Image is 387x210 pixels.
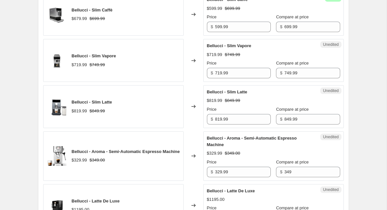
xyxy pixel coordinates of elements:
[90,158,105,162] span: $349.00
[72,199,120,203] span: Bellucci - Latte De Luxe
[211,70,213,75] span: $
[323,187,339,192] span: Unedited
[47,146,66,166] img: bellucci-aroma-semi-automatic-espresso-machine-336029_80x.jpg
[207,43,251,48] span: Bellucci - Slim Vapore
[72,8,113,12] span: Bellucci - Slim Caffè
[72,62,87,67] span: $719.99
[207,98,222,103] span: $819.99
[47,5,66,24] img: bellucci-slim-caffe-226960_80x.jpg
[323,88,339,93] span: Unedited
[207,197,225,202] span: $1195.00
[47,51,66,70] img: bellucci-slim-vapore-727083_80x.jpg
[207,89,248,94] span: Bellucci - Slim Latte
[207,6,222,11] span: $599.99
[90,62,105,67] span: $749.99
[323,42,339,47] span: Unedited
[211,117,213,122] span: $
[207,151,222,156] span: $329.99
[207,14,217,19] span: Price
[207,107,217,112] span: Price
[72,158,87,162] span: $329.99
[72,16,87,21] span: $679.99
[225,151,240,156] span: $349.00
[207,136,297,147] span: Bellucci - Aroma - Semi-Automatic Espresso Machine
[72,53,116,58] span: Bellucci - Slim Vapore
[211,169,213,174] span: $
[276,61,309,66] span: Compare at price
[72,108,87,113] span: $819.99
[90,108,105,113] span: $849.99
[323,134,339,140] span: Unedited
[280,169,282,174] span: $
[207,160,217,164] span: Price
[280,24,282,29] span: $
[207,52,222,57] span: $719.99
[47,97,66,116] img: bellucci-slim-latte-340880_80x.jpg
[280,117,282,122] span: $
[90,16,105,21] span: $699.99
[225,52,240,57] span: $749.99
[276,14,309,19] span: Compare at price
[207,188,255,193] span: Bellucci - Latte De Luxe
[207,61,217,66] span: Price
[225,6,240,11] span: $699.99
[276,160,309,164] span: Compare at price
[280,70,282,75] span: $
[211,24,213,29] span: $
[276,107,309,112] span: Compare at price
[225,98,240,103] span: $849.99
[72,149,180,154] span: Bellucci - Aroma - Semi-Automatic Espresso Machine
[72,100,112,105] span: Bellucci - Slim Latte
